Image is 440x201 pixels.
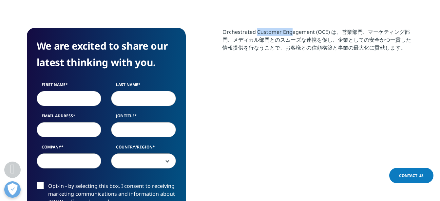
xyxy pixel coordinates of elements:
[37,144,102,153] label: Company
[37,38,176,71] h4: We are excited to share our latest thinking with you.
[37,113,102,122] label: Email Address
[111,82,176,91] label: Last Name
[222,28,413,52] div: Orchestrated Customer Engagement (OCE) は、営業部門、マーケティング部門、メディカル部門とのスムーズな連携を促し、企業としての安全かつ一貫した情報提供を行な...
[37,82,102,91] label: First Name
[111,144,176,153] label: Country/Region
[4,181,21,198] button: 優先設定センターを開く
[399,173,424,178] span: Contact Us
[389,168,433,183] a: Contact Us
[111,113,176,122] label: Job Title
